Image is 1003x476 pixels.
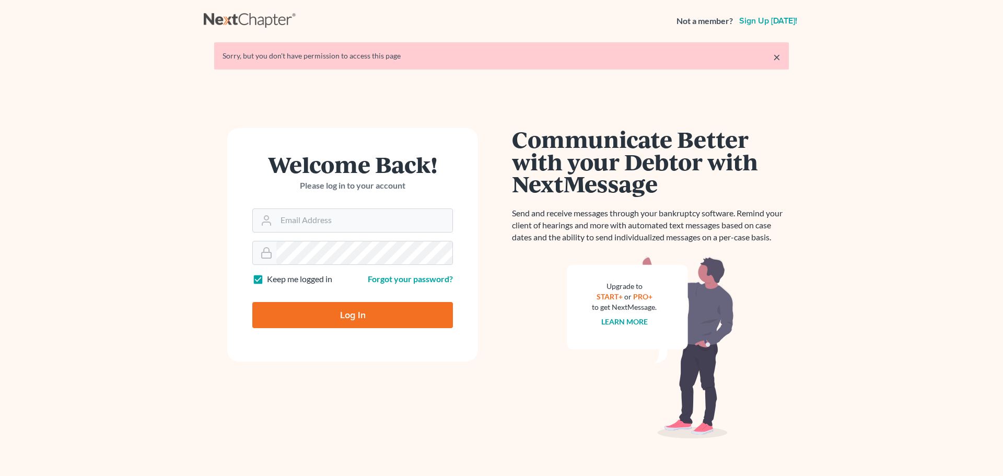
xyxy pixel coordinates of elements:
h1: Communicate Better with your Debtor with NextMessage [512,128,789,195]
input: Email Address [276,209,452,232]
div: Sorry, but you don't have permission to access this page [223,51,780,61]
label: Keep me logged in [267,273,332,285]
p: Send and receive messages through your bankruptcy software. Remind your client of hearings and mo... [512,207,789,243]
input: Log In [252,302,453,328]
h1: Welcome Back! [252,153,453,176]
a: Sign up [DATE]! [737,17,799,25]
strong: Not a member? [677,15,733,27]
a: × [773,51,780,63]
a: PRO+ [633,292,652,301]
img: nextmessage_bg-59042aed3d76b12b5cd301f8e5b87938c9018125f34e5fa2b7a6b67550977c72.svg [567,256,734,439]
div: Upgrade to [592,281,657,292]
a: Forgot your password? [368,274,453,284]
div: to get NextMessage. [592,302,657,312]
a: START+ [597,292,623,301]
p: Please log in to your account [252,180,453,192]
a: Learn more [601,317,648,326]
span: or [624,292,632,301]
